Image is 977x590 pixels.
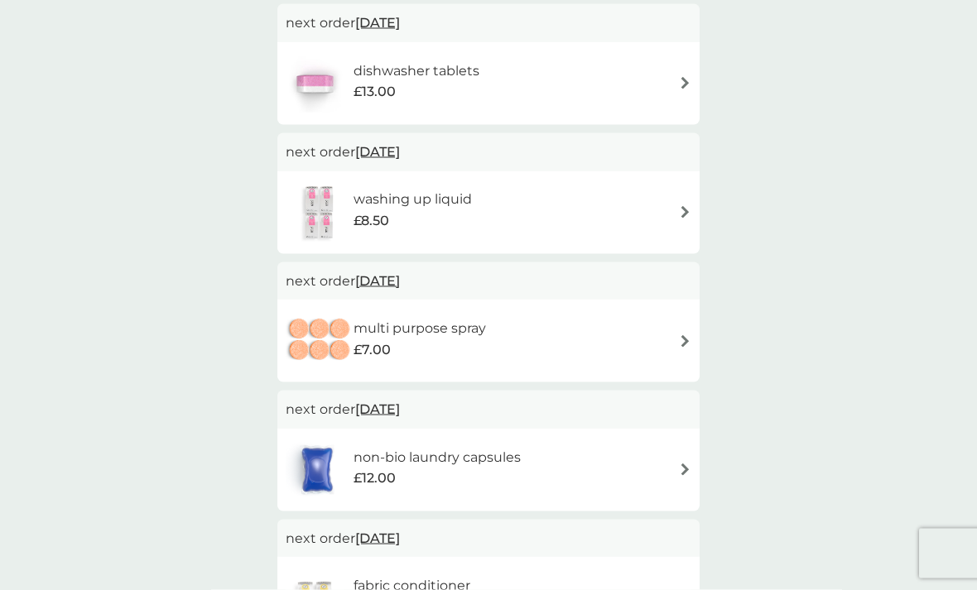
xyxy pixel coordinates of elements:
span: £8.50 [354,210,389,232]
img: arrow right [679,77,691,89]
span: £12.00 [354,468,396,489]
p: next order [286,12,691,34]
span: £13.00 [354,81,396,103]
span: £7.00 [354,339,391,361]
img: arrow right [679,206,691,218]
h6: non-bio laundry capsules [354,447,521,468]
p: next order [286,271,691,292]
span: [DATE] [355,7,400,39]
h6: washing up liquid [354,189,472,210]
h6: dishwasher tablets [354,60,479,82]
span: [DATE] [355,393,400,425]
img: arrow right [679,463,691,476]
span: [DATE] [355,136,400,168]
span: [DATE] [355,265,400,297]
p: next order [286,142,691,163]
img: multi purpose spray [286,312,354,370]
img: non-bio laundry capsules [286,441,349,499]
span: [DATE] [355,522,400,554]
h6: multi purpose spray [354,318,486,339]
p: next order [286,399,691,420]
img: arrow right [679,335,691,348]
img: dishwasher tablets [286,55,344,113]
p: next order [286,528,691,549]
img: washing up liquid [286,184,354,242]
